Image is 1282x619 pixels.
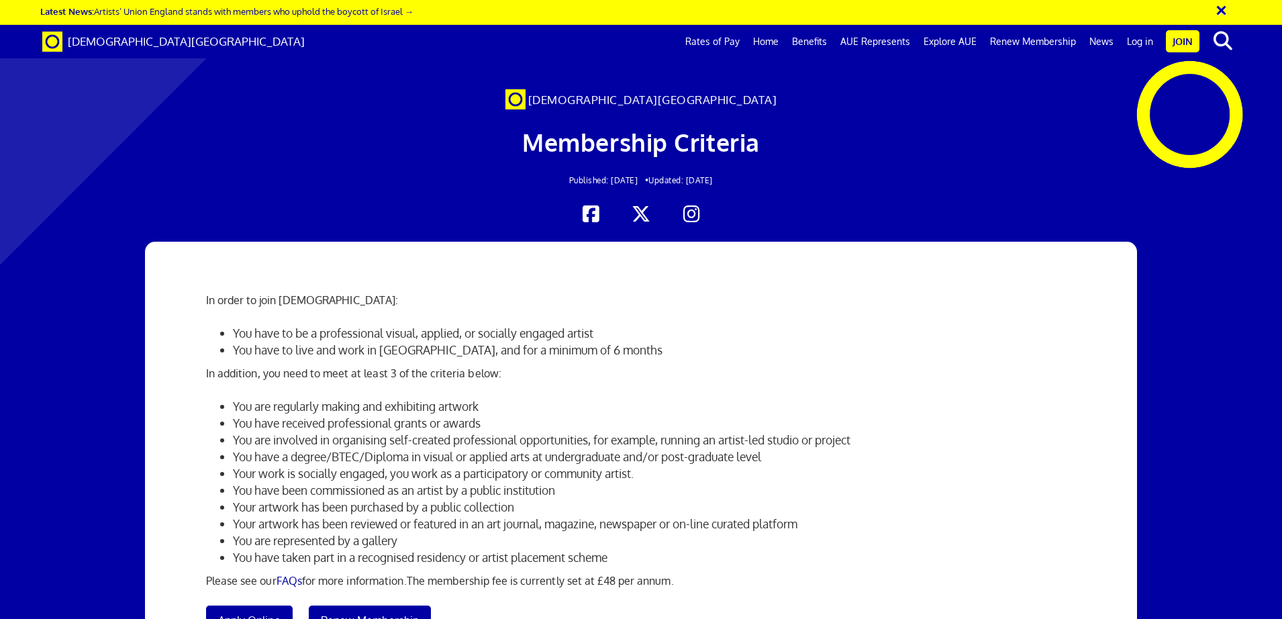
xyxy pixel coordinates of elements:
[40,5,413,17] a: Latest News:Artists’ Union England stands with members who uphold the boycott of Israel →
[233,516,1076,532] li: Your artwork has been reviewed or featured in an art journal, magazine, newspaper or on-line cura...
[983,25,1083,58] a: Renew Membership
[233,482,1076,499] li: You have been commissioned as an artist by a public institution
[917,25,983,58] a: Explore AUE
[233,398,1076,415] li: You are regularly making and exhibiting artwork
[834,25,917,58] a: AUE Represents
[245,176,1037,185] h2: Updated: [DATE]
[528,93,777,107] span: [DEMOGRAPHIC_DATA][GEOGRAPHIC_DATA]
[233,499,1076,516] li: Your artwork has been purchased by a public collection
[277,574,302,587] a: FAQs
[522,127,760,157] span: Membership Criteria
[1202,27,1243,55] button: search
[746,25,785,58] a: Home
[233,532,1076,549] li: You are represented by a gallery
[206,365,1076,381] p: In addition, you need to meet at least 3 of the criteria below:
[233,549,1076,566] li: You have taken part in a recognised residency or artist placement scheme
[233,465,1076,482] li: Your work is socially engaged, you work as a participatory or community artist.
[1083,25,1120,58] a: News
[1166,30,1199,52] a: Join
[233,325,1076,342] li: You have to be a professional visual, applied, or socially engaged artist
[569,175,649,185] span: Published: [DATE] •
[32,25,315,58] a: Brand [DEMOGRAPHIC_DATA][GEOGRAPHIC_DATA]
[233,415,1076,432] li: You have received professional grants or awards
[68,34,305,48] span: [DEMOGRAPHIC_DATA][GEOGRAPHIC_DATA]
[233,432,1076,448] li: You are involved in organising self-created professional opportunities, for example, running an a...
[206,292,1076,308] p: In order to join [DEMOGRAPHIC_DATA]:
[1120,25,1160,58] a: Log in
[40,5,94,17] strong: Latest News:
[679,25,746,58] a: Rates of Pay
[233,448,1076,465] li: You have a degree/BTEC/Diploma in visual or applied arts at undergraduate and/or post-graduate level
[785,25,834,58] a: Benefits
[233,342,1076,359] li: You have to live and work in [GEOGRAPHIC_DATA], and for a minimum of 6 months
